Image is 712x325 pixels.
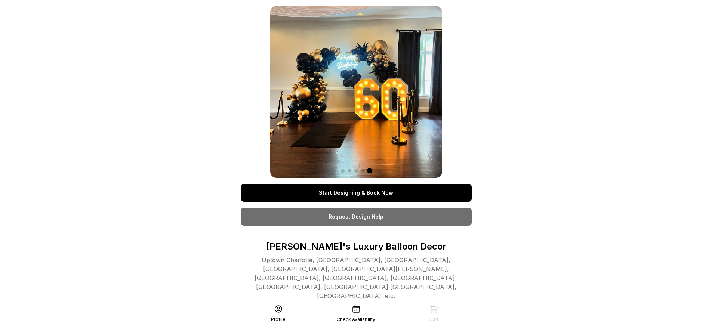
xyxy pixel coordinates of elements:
div: Check Availability [337,316,375,322]
div: Profile [271,316,286,322]
div: Cart [429,316,438,322]
a: Start Designing & Book Now [241,184,472,202]
a: Request Design Help [241,208,472,226]
p: [PERSON_NAME]'s Luxury Balloon Decor [241,241,472,253]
